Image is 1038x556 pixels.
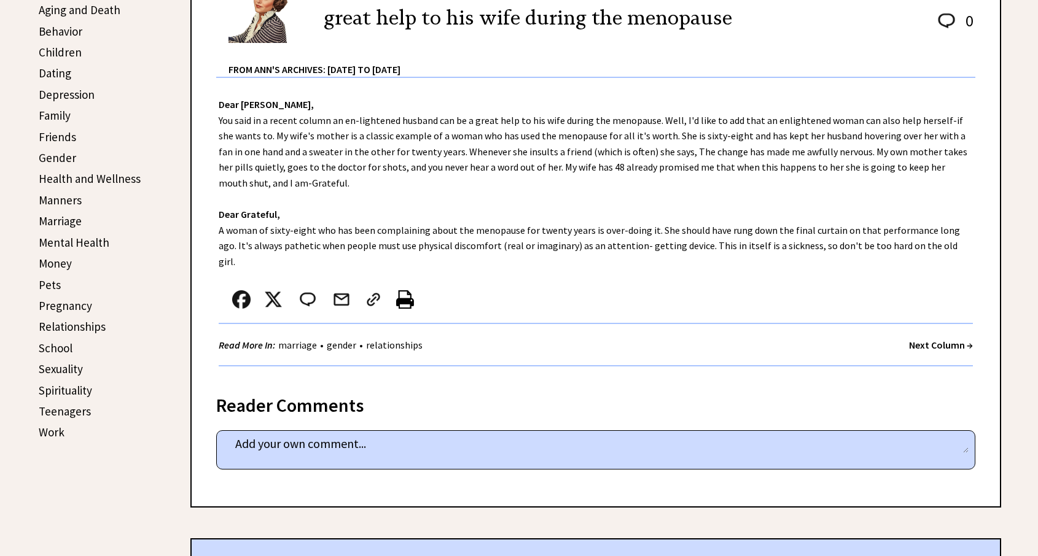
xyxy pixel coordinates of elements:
a: Teenagers [39,404,91,419]
a: Mental Health [39,235,109,250]
a: Sexuality [39,361,83,376]
img: link_02.png [364,290,383,309]
img: x_small.png [264,290,283,309]
img: facebook.png [232,290,251,309]
a: Friends [39,129,76,144]
img: message_round%202.png [297,290,318,309]
a: gender [324,339,359,351]
a: relationships [363,339,426,351]
a: Aging and Death [39,2,120,17]
a: Family [39,108,71,123]
a: Spirituality [39,383,92,398]
strong: Dear Grateful, [219,208,280,220]
a: School [39,341,72,355]
a: Work [39,425,64,439]
a: Behavior [39,24,82,39]
a: marriage [275,339,320,351]
strong: Read More In: [219,339,275,351]
a: Gender [39,150,76,165]
a: Depression [39,87,95,102]
a: Children [39,45,82,60]
a: Manners [39,193,82,207]
img: message_round%202.png [935,11,958,31]
a: Health and Wellness [39,171,141,186]
div: You said in a recent column an en-lightened husband can be a great help to his wife during the me... [192,78,1000,379]
a: Pregnancy [39,298,92,313]
a: Next Column → [909,339,973,351]
a: Pets [39,277,61,292]
strong: Dear [PERSON_NAME], [219,98,314,110]
div: Reader Comments [216,392,975,412]
div: From Ann's Archives: [DATE] to [DATE] [228,44,975,77]
a: Marriage [39,214,82,228]
a: Money [39,256,72,271]
td: 0 [959,10,974,43]
a: Relationships [39,319,106,334]
img: mail.png [332,290,351,309]
img: printer%20icon.png [396,290,414,309]
div: • • [219,338,426,353]
a: Dating [39,66,71,80]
